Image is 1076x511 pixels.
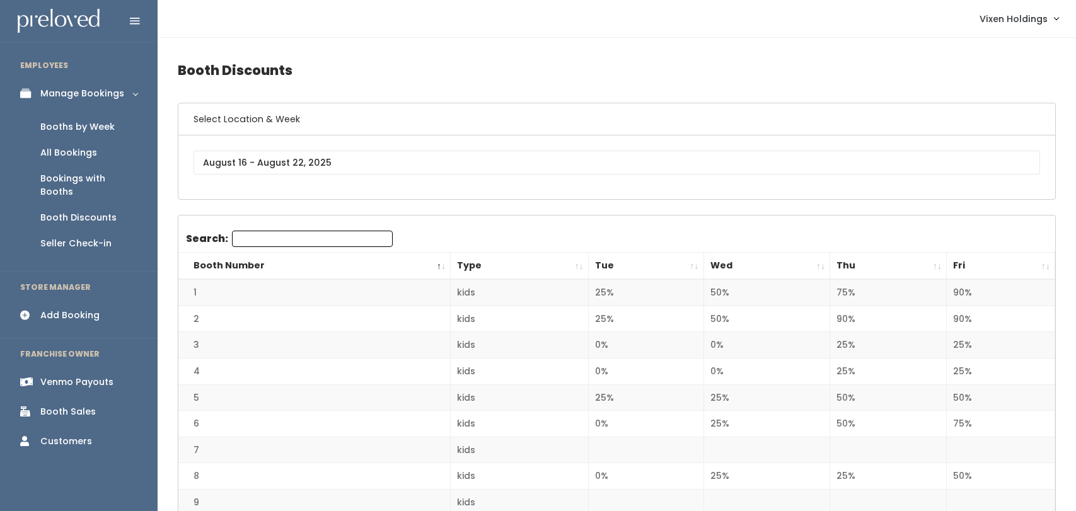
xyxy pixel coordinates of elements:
td: 90% [947,279,1055,306]
td: 25% [703,411,830,437]
div: Add Booking [40,309,100,322]
h4: Booth Discounts [178,53,1056,88]
td: 50% [947,384,1055,411]
div: Booth Sales [40,405,96,418]
td: 25% [830,332,947,359]
td: kids [451,411,589,437]
td: kids [451,358,589,384]
td: 90% [947,306,1055,332]
td: 25% [703,384,830,411]
td: 5 [178,384,451,411]
td: 50% [830,411,947,437]
td: kids [451,437,589,463]
div: All Bookings [40,146,97,159]
th: Tue: activate to sort column ascending [588,253,703,280]
span: Vixen Holdings [980,12,1048,26]
td: 25% [830,358,947,384]
td: 75% [830,279,947,306]
td: 50% [830,384,947,411]
td: 25% [947,332,1055,359]
div: Venmo Payouts [40,376,113,389]
td: 50% [703,279,830,306]
label: Search: [186,231,393,247]
td: kids [451,384,589,411]
th: Thu: activate to sort column ascending [830,253,947,280]
td: 2 [178,306,451,332]
td: 25% [588,306,703,332]
td: 0% [588,332,703,359]
td: 1 [178,279,451,306]
td: kids [451,463,589,490]
a: Vixen Holdings [967,5,1071,32]
div: Booth Discounts [40,211,117,224]
td: kids [451,279,589,306]
div: Manage Bookings [40,87,124,100]
th: Fri: activate to sort column ascending [947,253,1055,280]
div: Seller Check-in [40,237,112,250]
td: 25% [588,279,703,306]
td: 50% [947,463,1055,490]
td: kids [451,332,589,359]
td: 75% [947,411,1055,437]
div: Customers [40,435,92,448]
td: 0% [703,332,830,359]
th: Wed: activate to sort column ascending [703,253,830,280]
td: 3 [178,332,451,359]
td: 25% [703,463,830,490]
td: 0% [588,358,703,384]
td: 50% [703,306,830,332]
div: Booths by Week [40,120,115,134]
td: 25% [588,384,703,411]
th: Type: activate to sort column ascending [451,253,589,280]
img: preloved logo [18,9,100,33]
td: 7 [178,437,451,463]
td: 0% [588,411,703,437]
th: Booth Number: activate to sort column descending [178,253,451,280]
td: kids [451,306,589,332]
td: 90% [830,306,947,332]
td: 0% [588,463,703,490]
input: Search: [232,231,393,247]
div: Bookings with Booths [40,172,137,198]
input: August 16 - August 22, 2025 [194,151,1040,175]
td: 8 [178,463,451,490]
td: 25% [830,463,947,490]
td: 6 [178,411,451,437]
td: 0% [703,358,830,384]
td: 4 [178,358,451,384]
td: 25% [947,358,1055,384]
h6: Select Location & Week [178,103,1055,135]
